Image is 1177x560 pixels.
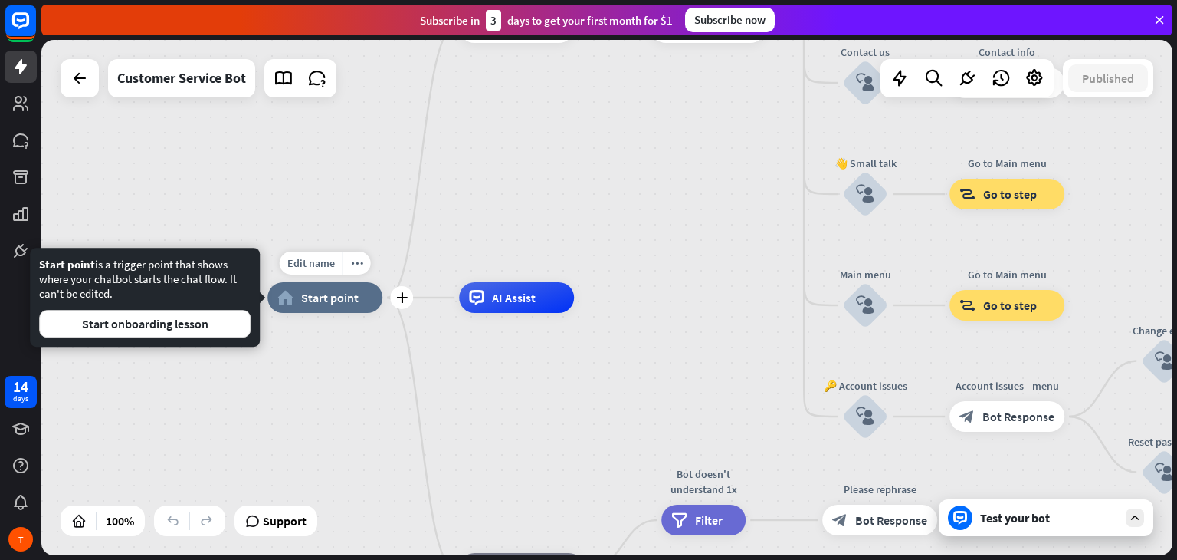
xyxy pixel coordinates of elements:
span: Start point [39,257,95,272]
a: 14 days [5,376,37,408]
div: Please rephrase [811,482,949,497]
span: Support [263,509,307,533]
i: block_user_input [856,185,874,203]
button: Published [1068,64,1148,92]
button: Start onboarding lesson [39,310,251,338]
div: Contact us [819,44,911,60]
div: T [8,527,33,552]
div: 14 [13,380,28,394]
i: block_user_input [1155,463,1173,482]
div: Contact info [938,44,1076,60]
i: block_goto [959,298,975,313]
div: Bot doesn't understand 1x [650,466,757,497]
span: Go to step [983,298,1037,313]
i: block_user_input [1155,352,1173,371]
div: 🔑 Account issues [819,378,911,394]
span: Filter [695,512,723,528]
i: block_goto [959,186,975,202]
i: more_horiz [351,258,363,269]
i: block_user_input [856,296,874,315]
div: Customer Service Bot [117,59,246,97]
i: block_user_input [856,407,874,426]
div: 👋 Small talk [819,156,911,171]
div: days [13,394,28,404]
i: block_bot_response [832,512,848,528]
i: home_2 [277,290,293,305]
i: block_user_input [856,74,874,92]
div: Go to Main menu [938,267,1076,282]
div: Subscribe in days to get your first month for $1 [420,10,673,31]
span: AI Assist [492,290,536,305]
div: Test your bot [980,510,1118,525]
div: 100% [101,509,139,533]
div: Subscribe now [685,8,775,32]
div: Go to Main menu [938,156,1076,171]
button: Open LiveChat chat widget [12,6,58,52]
div: is a trigger point that shows where your chatbot starts the chat flow. It can't be edited. [39,257,251,338]
div: Account issues - menu [938,378,1076,394]
i: plus [396,292,408,303]
i: filter [671,512,687,528]
div: 3 [486,10,501,31]
span: Go to step [983,186,1037,202]
span: Edit name [287,256,335,270]
i: block_bot_response [959,409,975,424]
span: Bot Response [855,512,927,528]
span: Bot Response [982,409,1054,424]
div: Main menu [819,267,911,282]
span: Start point [301,290,359,305]
span: Bot Response [982,75,1054,91]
